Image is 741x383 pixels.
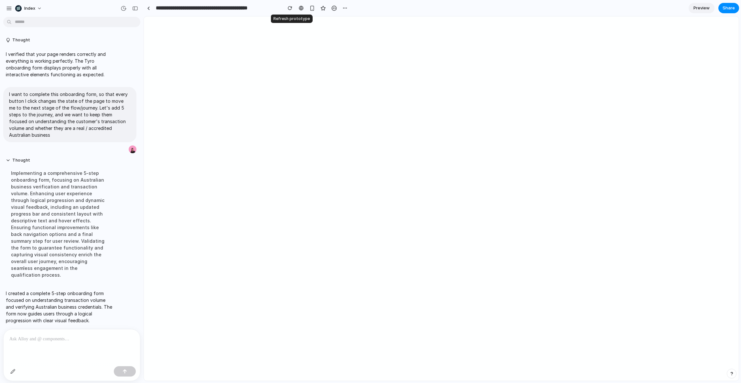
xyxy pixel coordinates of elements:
[6,290,113,324] p: I created a complete 5-step onboarding form focused on understanding transaction volume and verif...
[689,3,714,13] a: Preview
[693,5,710,11] span: Preview
[9,91,131,138] p: I want to complete this onboarding form, so that every button I click changes the state of the pa...
[723,5,735,11] span: Share
[6,166,113,282] div: Implementing a comprehensive 5-step onboarding form, focusing on Australian business verification...
[24,5,35,12] span: Index
[718,3,739,13] button: Share
[271,15,313,23] div: Refresh prototype
[13,3,45,14] button: Index
[6,51,113,78] p: I verified that your page renders correctly and everything is working perfectly. The Tyro onboard...
[6,327,113,335] h2: Key Features Added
